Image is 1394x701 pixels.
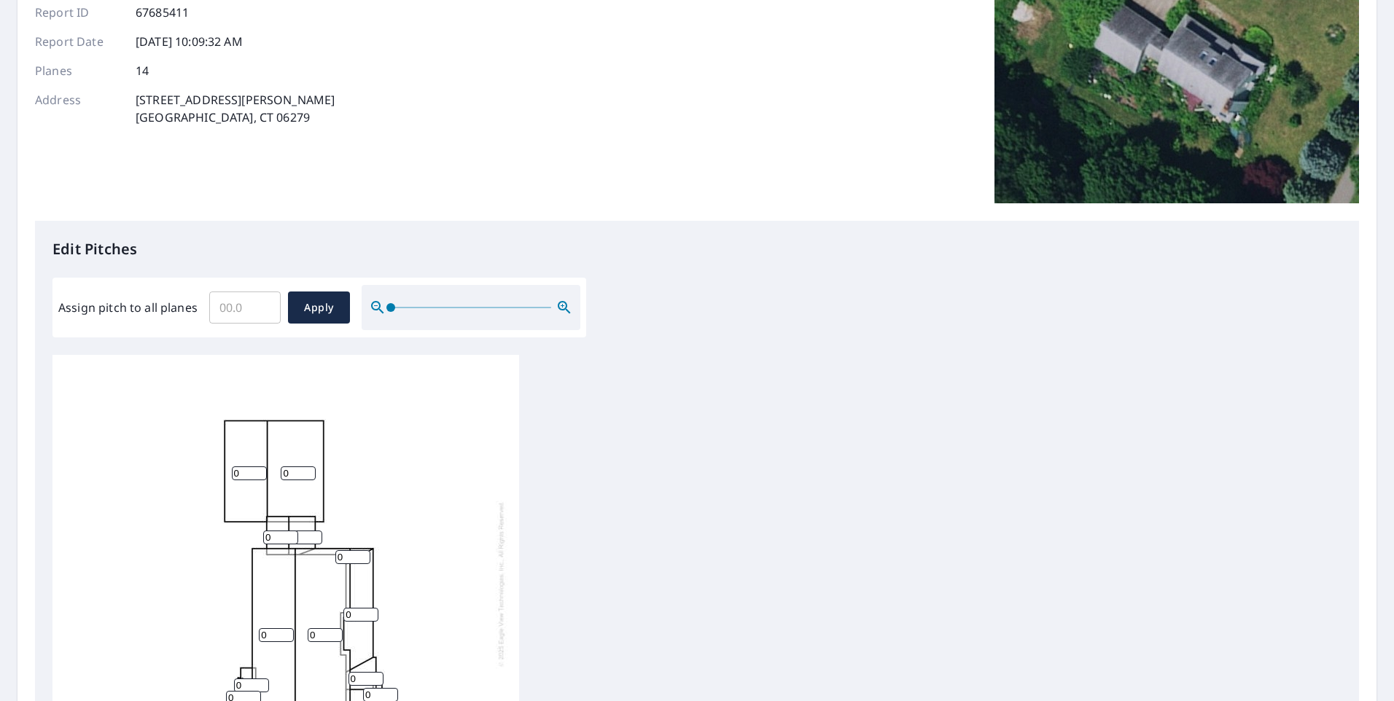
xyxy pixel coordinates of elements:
p: [DATE] 10:09:32 AM [136,33,243,50]
p: Report ID [35,4,122,21]
p: Edit Pitches [52,238,1342,260]
p: [STREET_ADDRESS][PERSON_NAME] [GEOGRAPHIC_DATA], CT 06279 [136,91,335,126]
p: Report Date [35,33,122,50]
input: 00.0 [209,287,281,328]
button: Apply [288,291,350,324]
p: 67685411 [136,4,189,21]
label: Assign pitch to all planes [58,299,198,316]
p: 14 [136,62,149,79]
p: Address [35,91,122,126]
p: Planes [35,62,122,79]
span: Apply [300,299,338,317]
